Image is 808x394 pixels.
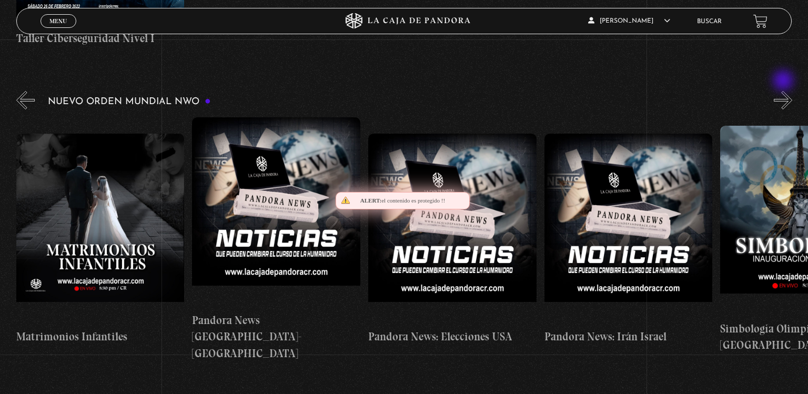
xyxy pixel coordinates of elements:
[774,91,792,109] button: Next
[368,117,537,362] a: Pandora News: Elecciones USA
[697,18,722,25] a: Buscar
[16,30,185,47] h4: Taller Ciberseguridad Nivel I
[192,117,360,362] a: Pandora News [GEOGRAPHIC_DATA]-[GEOGRAPHIC_DATA]
[544,328,713,345] h4: Pandora News: Irán Israel
[49,18,67,24] span: Menu
[16,328,185,345] h4: Matrimonios Infantiles
[46,27,71,34] span: Cerrar
[588,18,670,24] span: [PERSON_NAME]
[336,192,470,209] div: el contenido es protegido !!
[48,97,211,107] h3: Nuevo Orden Mundial NWO
[544,117,713,362] a: Pandora News: Irán Israel
[16,117,185,362] a: Matrimonios Infantiles
[368,328,537,345] h4: Pandora News: Elecciones USA
[192,312,360,362] h4: Pandora News [GEOGRAPHIC_DATA]-[GEOGRAPHIC_DATA]
[16,91,35,109] button: Previous
[753,14,767,28] a: View your shopping cart
[360,197,381,204] span: Alert:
